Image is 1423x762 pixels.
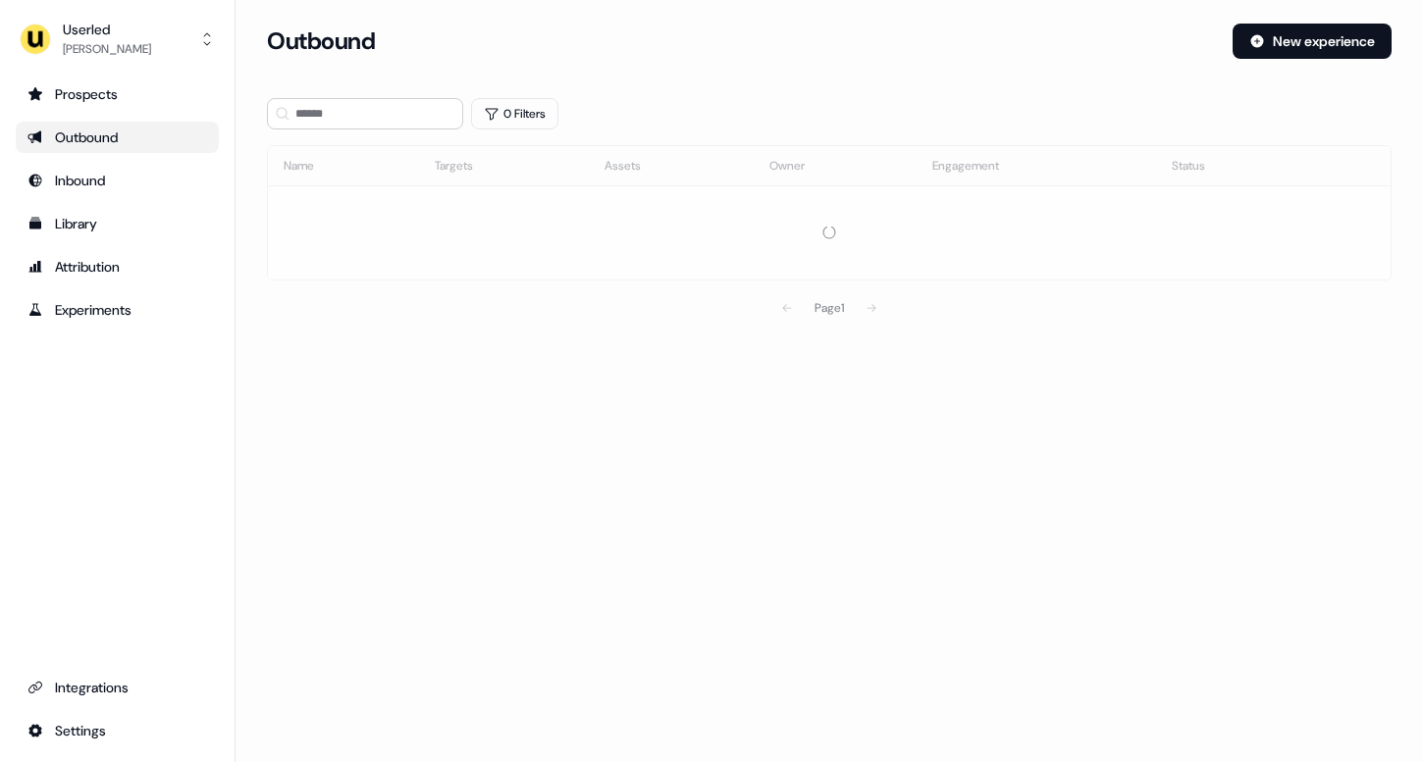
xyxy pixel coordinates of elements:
a: Go to integrations [16,672,219,703]
a: Go to outbound experience [16,122,219,153]
button: 0 Filters [471,98,558,129]
div: Integrations [27,678,207,697]
div: Library [27,214,207,233]
a: Go to attribution [16,251,219,282]
a: Go to Inbound [16,165,219,196]
div: Prospects [27,84,207,104]
div: Userled [63,20,151,39]
h3: Outbound [267,26,375,56]
div: Experiments [27,300,207,320]
button: New experience [1233,24,1392,59]
a: Go to experiments [16,294,219,326]
a: Go to templates [16,208,219,239]
a: Go to integrations [16,715,219,746]
div: Inbound [27,171,207,190]
div: Settings [27,721,207,740]
button: Userled[PERSON_NAME] [16,16,219,63]
div: Outbound [27,127,207,147]
a: Go to prospects [16,78,219,110]
div: Attribution [27,257,207,277]
div: [PERSON_NAME] [63,39,151,59]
